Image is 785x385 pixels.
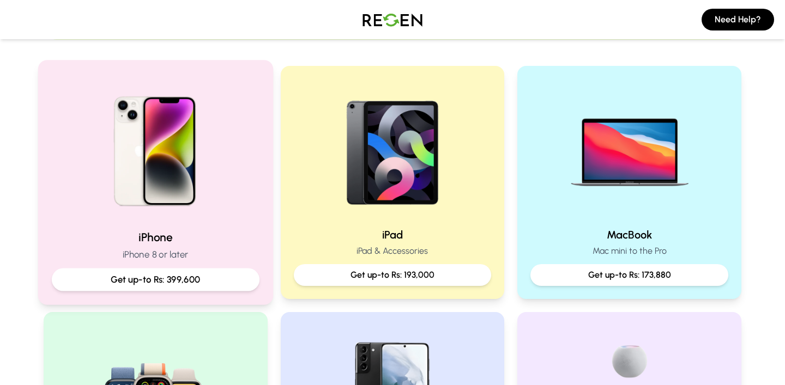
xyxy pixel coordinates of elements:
img: MacBook [560,79,699,218]
img: iPad [323,79,462,218]
button: Need Help? [702,9,774,30]
p: Get up-to Rs: 173,880 [539,268,720,282]
p: Get up-to Rs: 193,000 [303,268,483,282]
h2: iPhone [52,229,259,245]
p: Mac mini to the Pro [530,245,728,258]
img: iPhone [82,74,229,221]
p: iPad & Accessories [294,245,492,258]
h2: iPad [294,227,492,242]
p: Get up-to Rs: 399,600 [61,273,250,286]
h2: MacBook [530,227,728,242]
img: Logo [354,4,431,35]
p: iPhone 8 or later [52,248,259,261]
